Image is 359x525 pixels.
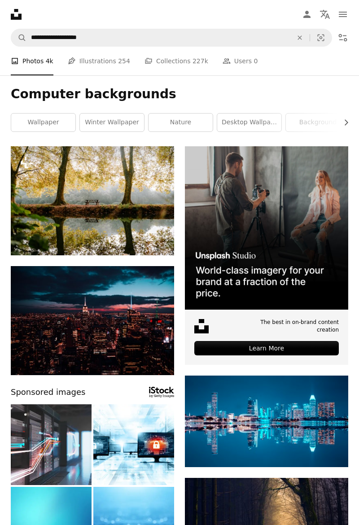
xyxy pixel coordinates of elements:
h1: Computer backgrounds [11,86,348,102]
a: a bench sitting in the middle of a forest next to a lake [11,197,174,205]
span: 227k [193,56,208,66]
img: high-angle view photography of urban [11,266,174,375]
a: wallpaper [11,114,75,131]
a: winter wallpaper [80,114,144,131]
a: Illustrations 254 [68,47,130,75]
a: background [286,114,350,131]
a: desktop wallpaper [217,114,281,131]
img: water reflect photography of cityscape [185,376,348,468]
img: file-1715651741414-859baba4300dimage [185,146,348,310]
a: water reflect photography of cityscape [185,417,348,425]
a: The best in on-brand content creationLearn More [185,146,348,365]
img: Server room background [11,404,92,485]
button: Visual search [310,29,332,46]
button: Search Unsplash [11,29,26,46]
span: Sponsored images [11,386,85,399]
a: Log in / Sign up [298,5,316,23]
a: Home — Unsplash [11,9,22,20]
a: Collections 227k [144,47,208,75]
span: The best in on-brand content creation [259,319,339,334]
form: Find visuals sitewide [11,29,332,47]
img: Internet security [93,404,174,485]
button: Menu [334,5,352,23]
button: Language [316,5,334,23]
a: nature [149,114,213,131]
img: file-1631678316303-ed18b8b5cb9cimage [194,319,209,333]
span: 0 [254,56,258,66]
button: Filters [334,29,352,47]
img: a bench sitting in the middle of a forest next to a lake [11,146,174,255]
button: scroll list to the right [338,114,348,131]
a: high-angle view photography of urban [11,316,174,324]
a: Users 0 [223,47,258,75]
span: 254 [118,56,130,66]
div: Learn More [194,341,339,355]
button: Clear [290,29,310,46]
